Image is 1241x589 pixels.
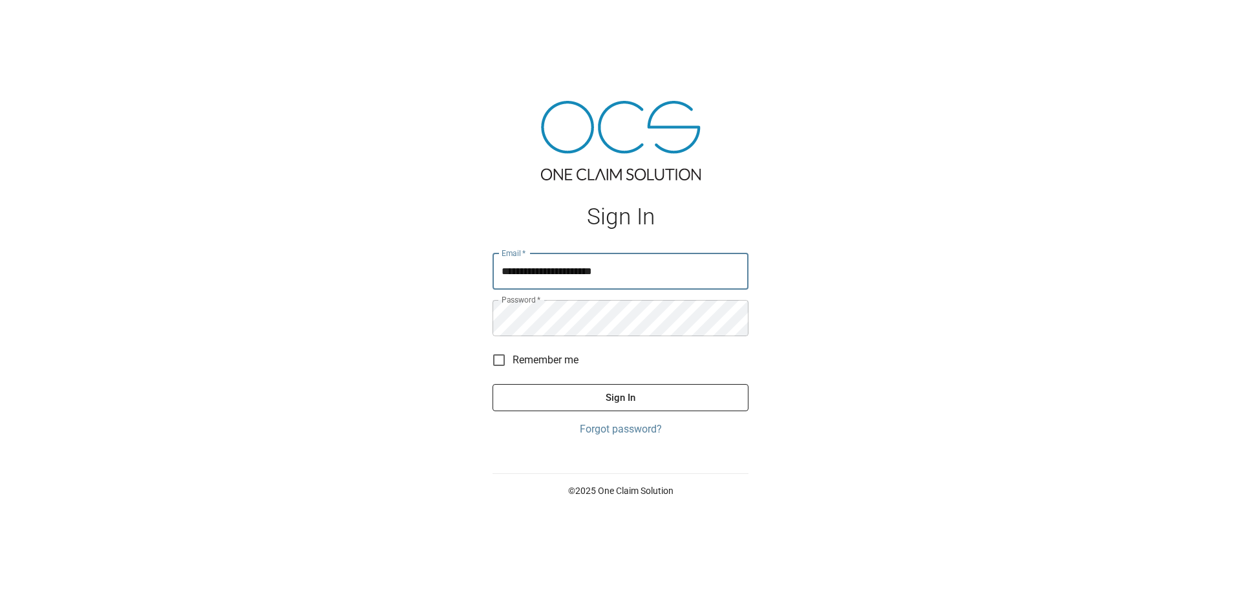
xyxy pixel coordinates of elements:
a: Forgot password? [493,422,748,437]
button: Sign In [493,384,748,411]
h1: Sign In [493,204,748,230]
label: Email [502,248,526,259]
p: © 2025 One Claim Solution [493,484,748,497]
img: ocs-logo-tra.png [541,101,701,180]
img: ocs-logo-white-transparent.png [16,8,67,34]
span: Remember me [513,352,578,368]
label: Password [502,294,540,305]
